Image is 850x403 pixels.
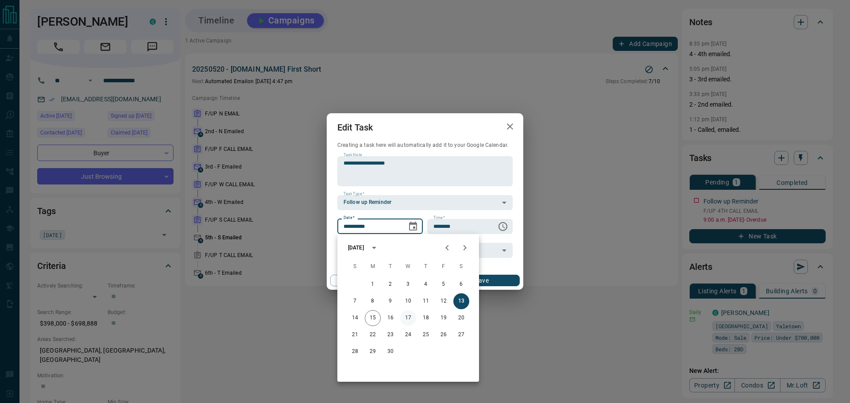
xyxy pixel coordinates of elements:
span: Tuesday [382,258,398,276]
button: 15 [365,310,381,326]
button: 7 [347,293,363,309]
button: 3 [400,276,416,292]
div: Follow up Reminder [337,195,513,210]
button: 17 [400,310,416,326]
button: 29 [365,344,381,360]
button: 16 [382,310,398,326]
button: 6 [453,276,469,292]
button: 12 [436,293,452,309]
button: 1 [365,276,381,292]
button: Previous month [438,239,456,257]
span: Monday [365,258,381,276]
div: [DATE] [348,244,364,252]
button: Cancel [330,275,406,286]
button: 2 [382,276,398,292]
button: 21 [347,327,363,343]
button: 25 [418,327,434,343]
button: 30 [382,344,398,360]
button: 27 [453,327,469,343]
button: calendar view is open, switch to year view [367,240,382,255]
button: 4 [418,276,434,292]
button: Next month [456,239,474,257]
button: 18 [418,310,434,326]
button: 22 [365,327,381,343]
button: 8 [365,293,381,309]
span: Thursday [418,258,434,276]
label: Task Type [344,191,364,197]
label: Task Note [344,152,362,158]
button: 9 [382,293,398,309]
button: 24 [400,327,416,343]
button: 20 [453,310,469,326]
button: 5 [436,276,452,292]
button: 11 [418,293,434,309]
span: Sunday [347,258,363,276]
p: Creating a task here will automatically add it to your Google Calendar. [337,142,513,149]
button: 26 [436,327,452,343]
label: Time [433,215,445,221]
button: 14 [347,310,363,326]
button: 28 [347,344,363,360]
span: Friday [436,258,452,276]
button: 10 [400,293,416,309]
button: 19 [436,310,452,326]
label: Date [344,215,355,221]
button: Choose date, selected date is Sep 13, 2025 [404,218,422,235]
h2: Edit Task [327,113,383,142]
button: Choose time, selected time is 9:00 AM [494,218,512,235]
button: 23 [382,327,398,343]
button: Save [444,275,520,286]
span: Wednesday [400,258,416,276]
button: 13 [453,293,469,309]
span: Saturday [453,258,469,276]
